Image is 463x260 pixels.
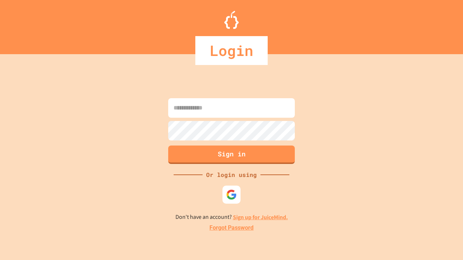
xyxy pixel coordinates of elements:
[195,36,268,65] div: Login
[209,224,254,232] a: Forgot Password
[203,170,260,179] div: Or login using
[233,213,288,221] a: Sign up for JuiceMind.
[168,146,295,164] button: Sign in
[224,11,239,29] img: Logo.svg
[226,189,237,200] img: google-icon.svg
[175,213,288,222] p: Don't have an account?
